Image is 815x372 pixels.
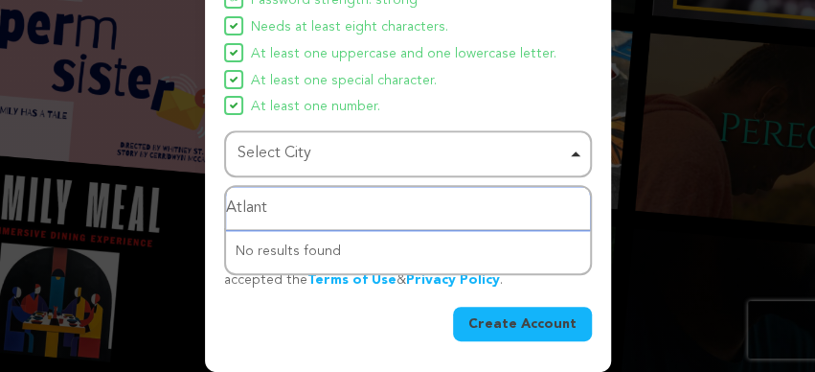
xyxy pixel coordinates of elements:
[226,230,590,273] div: No results found
[238,140,567,168] div: Select City
[251,43,556,66] span: At least one uppercase and one lowercase letter.
[453,307,592,341] button: Create Account
[251,16,448,39] span: Needs at least eight characters.
[307,273,396,287] a: Terms of Use
[406,273,500,287] a: Privacy Policy
[230,49,238,57] img: Seed&Spark Icon
[230,76,238,83] img: Seed&Spark Icon
[230,102,238,109] img: Seed&Spark Icon
[251,70,437,93] span: At least one special character.
[251,96,380,119] span: At least one number.
[230,22,238,30] img: Seed&Spark Icon
[226,187,590,230] input: Select City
